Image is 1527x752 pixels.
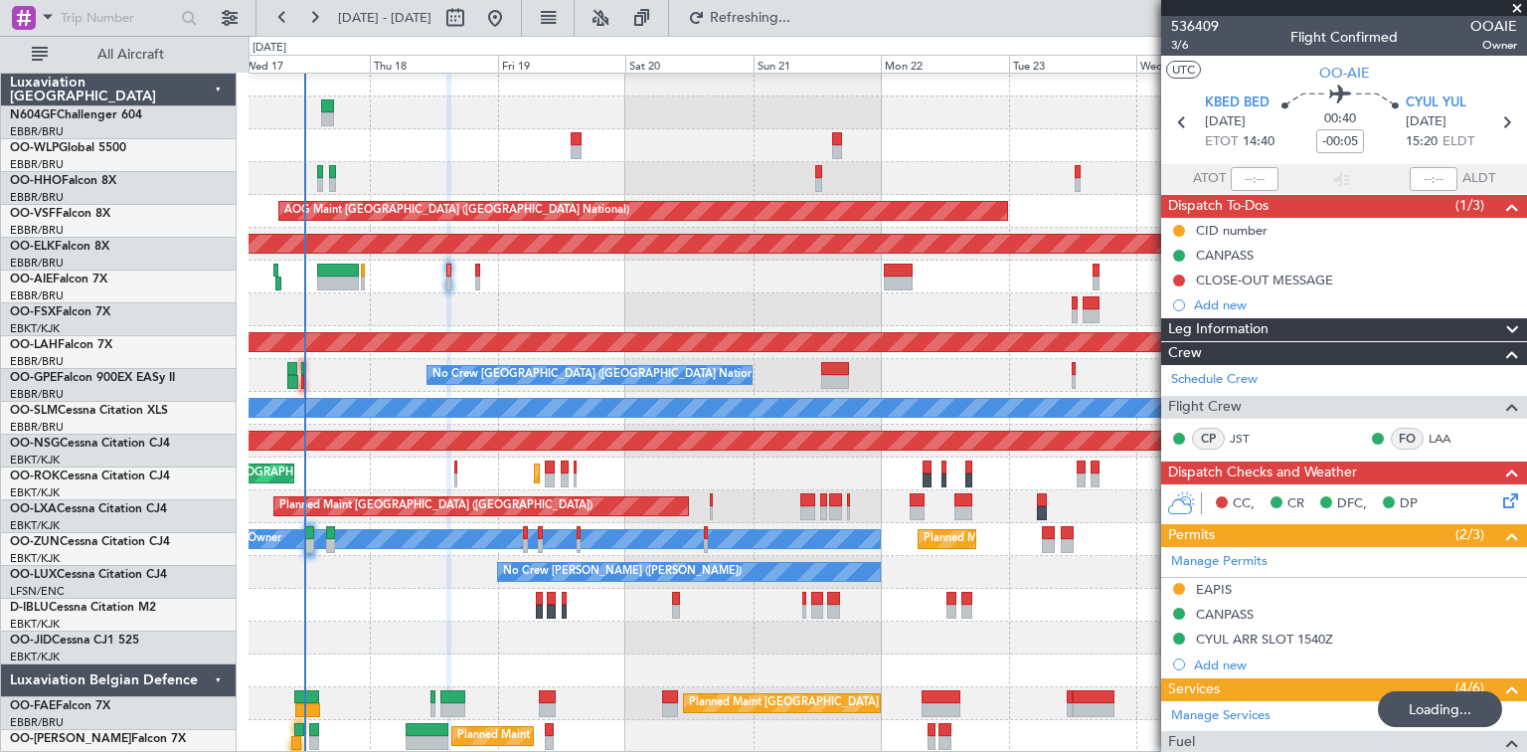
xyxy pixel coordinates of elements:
span: OO-ROK [10,470,60,482]
div: Fri 19 [498,55,626,73]
div: [DATE] [253,40,286,57]
span: OO-[PERSON_NAME] [10,733,131,745]
span: [DATE] [1406,112,1446,132]
div: Planned Maint [GEOGRAPHIC_DATA] ([GEOGRAPHIC_DATA] National) [689,688,1049,718]
a: EBKT/KJK [10,650,60,664]
a: Schedule Crew [1171,370,1258,390]
span: OO-LXA [10,503,57,515]
a: EBKT/KJK [10,617,60,632]
a: OO-FSXFalcon 7X [10,306,110,318]
span: All Aircraft [52,48,210,62]
span: OO-FAE [10,700,56,712]
span: OO-HHO [10,175,62,187]
span: Crew [1168,342,1202,365]
a: Manage Permits [1171,552,1268,572]
span: ELDT [1442,132,1474,152]
span: OO-WLP [10,142,59,154]
a: D-IBLUCessna Citation M2 [10,602,156,614]
div: CANPASS [1196,247,1254,264]
a: EBBR/BRU [10,256,64,271]
a: EBBR/BRU [10,387,64,402]
span: Dispatch Checks and Weather [1168,462,1357,484]
span: Refreshing... [709,11,792,25]
a: OO-NSGCessna Citation CJ4 [10,438,170,450]
div: Sun 21 [754,55,882,73]
a: OO-FAEFalcon 7X [10,700,110,712]
a: EBBR/BRU [10,157,64,172]
a: OO-LXACessna Citation CJ4 [10,503,167,515]
div: CYUL ARR SLOT 1540Z [1196,631,1333,648]
a: OO-HHOFalcon 8X [10,175,116,187]
div: Tue 23 [1009,55,1137,73]
span: OO-NSG [10,438,60,450]
span: OO-VSF [10,208,56,220]
span: Owner [1470,37,1517,54]
div: Planned Maint Kortrijk-[GEOGRAPHIC_DATA] [924,524,1155,554]
a: OO-[PERSON_NAME]Falcon 7X [10,733,186,745]
div: Wed 17 [242,55,370,73]
div: Wed 24 [1136,55,1265,73]
a: N604GFChallenger 604 [10,109,142,121]
input: --:-- [1231,167,1278,191]
a: EBBR/BRU [10,288,64,303]
a: OO-LAHFalcon 7X [10,339,112,351]
div: Flight Confirmed [1290,27,1398,48]
a: EBBR/BRU [10,715,64,730]
a: EBKT/KJK [10,485,60,500]
a: OO-SLMCessna Citation XLS [10,405,168,417]
span: (1/3) [1455,195,1484,216]
span: 00:40 [1324,109,1356,129]
div: Add new [1194,296,1517,313]
button: All Aircraft [22,39,216,71]
a: EBKT/KJK [10,321,60,336]
div: CLOSE-OUT MESSAGE [1196,272,1333,288]
a: EBBR/BRU [10,124,64,139]
div: Thu 18 [370,55,498,73]
a: JST [1230,430,1274,448]
a: OO-JIDCessna CJ1 525 [10,635,139,647]
span: Permits [1168,524,1215,547]
button: Refreshing... [679,2,798,34]
a: EBBR/BRU [10,190,64,205]
span: OOAIE [1470,16,1517,37]
a: OO-WLPGlobal 5500 [10,142,126,154]
span: 14:40 [1243,132,1274,152]
span: OO-LUX [10,569,57,581]
div: CP [1192,428,1225,450]
div: Sat 20 [625,55,754,73]
span: OO-GPE [10,372,57,384]
span: D-IBLU [10,602,49,614]
div: EAPIS [1196,581,1232,598]
span: 536409 [1171,16,1219,37]
span: (2/3) [1455,524,1484,545]
span: (4/6) [1455,677,1484,698]
button: UTC [1166,61,1201,79]
div: AOG Maint [GEOGRAPHIC_DATA] ([GEOGRAPHIC_DATA] National) [284,196,629,226]
span: DFC, [1337,494,1367,514]
div: FO [1391,428,1424,450]
a: EBBR/BRU [10,223,64,238]
span: Services [1168,678,1220,701]
span: DP [1400,494,1418,514]
span: KBED BED [1205,94,1270,113]
a: LFSN/ENC [10,584,65,599]
a: EBKT/KJK [10,453,60,468]
a: OO-AIEFalcon 7X [10,274,107,285]
a: Manage Services [1171,706,1271,726]
div: Owner [248,524,281,554]
div: No Crew [PERSON_NAME] ([PERSON_NAME]) [503,557,742,587]
a: OO-VSFFalcon 8X [10,208,110,220]
a: EBKT/KJK [10,551,60,566]
span: OO-AIE [10,274,53,285]
div: Planned Maint [GEOGRAPHIC_DATA] ([GEOGRAPHIC_DATA]) [279,491,593,521]
a: EBBR/BRU [10,354,64,369]
span: N604GF [10,109,57,121]
span: Leg Information [1168,318,1269,341]
a: OO-GPEFalcon 900EX EASy II [10,372,175,384]
span: ETOT [1205,132,1238,152]
span: ATOT [1193,169,1226,189]
span: OO-SLM [10,405,58,417]
div: No Crew [GEOGRAPHIC_DATA] ([GEOGRAPHIC_DATA] National) [432,360,765,390]
span: Dispatch To-Dos [1168,195,1269,218]
span: CC, [1233,494,1255,514]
